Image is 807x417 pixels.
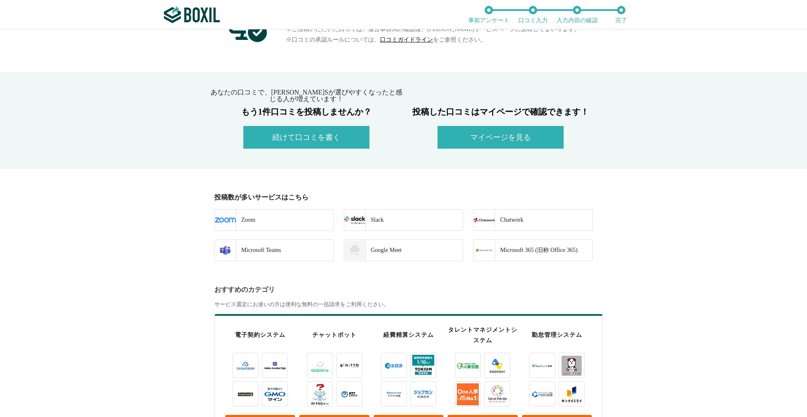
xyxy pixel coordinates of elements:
span: あなたの口コミで、[PERSON_NAME]Sが選びやすくなったと感じる人が増えています！ [211,89,402,102]
div: チャットボット [299,326,369,344]
div: サービス選定にお迷いの方は便利な無料の一括請求をご利用ください。 [214,302,598,307]
a: 続けて口コミを書く [243,135,369,141]
div: Microsoft 365 (旧称 Office 365) [495,240,578,261]
img: TeamSpirit 勤怠（旧 チムスピ勤怠） [530,353,555,378]
img: CYBER XEED [530,382,555,407]
li: 完了 [599,6,643,24]
div: Zoom [236,210,255,231]
button: 続けて口コミを書く [243,126,369,149]
div: 電子契約システム [225,326,295,344]
img: ボクシルSaaS_ロゴ [164,6,220,23]
img: 電子印鑑GMOサイン [262,382,287,407]
button: マイページを見る [438,126,564,149]
li: 口コミ入力 [511,6,555,24]
div: おすすめのカテゴリ [214,286,598,293]
div: Chatwork [495,210,523,231]
div: 経費精算システム [374,326,443,344]
img: カオナビ [485,353,510,378]
li: 事前アンケート [467,6,511,24]
li: 入力内容の確認 [555,6,599,24]
div: 投稿数が多いサービスはこちら [214,194,598,201]
div: Google Meet [365,240,401,261]
div: タレントマネジメントシステム [448,326,517,344]
img: GoQSmile [307,353,332,378]
img: マネーフォワード クラウド経費 [381,382,406,407]
a: Microsoft Teams [214,239,334,261]
a: Microsoft 365 (旧称 Office 365) [473,239,593,261]
p: ※口コミの承認ルールについては、 をご参照ください。 [286,34,580,45]
a: Slack [344,209,463,231]
a: Chatwork [473,209,593,231]
a: 口コミガイドライン [380,37,433,43]
a: マイページを見る [438,135,564,141]
img: One人事 [455,382,480,407]
img: Adobe Acrobat Sign [262,353,287,378]
div: 勤怠管理システム [522,326,592,344]
img: KING OF TIME 人事労務 [455,353,480,378]
a: Google Meet [344,239,463,261]
img: 楽楽精算 [381,353,406,378]
div: Slack [365,210,384,231]
h3: 投稿した口コミはマイページで確認できます！ [403,108,598,116]
img: HiTTO [337,353,362,378]
img: TOKIUM経費精算 [411,353,436,378]
img: クラウドサイン [233,353,258,378]
img: ビズリンクチャット応対ソリューション [337,382,362,407]
h3: もう1件口コミを投稿しませんか？ [209,108,403,116]
img: タレントパレット [485,382,510,407]
img: Touch On Time [559,353,584,378]
img: ジョブカン経費精算 [411,382,436,407]
img: ContractS CLM [233,382,258,407]
img: キンタイミライ [559,382,584,407]
a: Zoom [214,209,334,231]
div: Microsoft Teams [236,240,281,261]
img: AI-FAQボット [307,382,332,407]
